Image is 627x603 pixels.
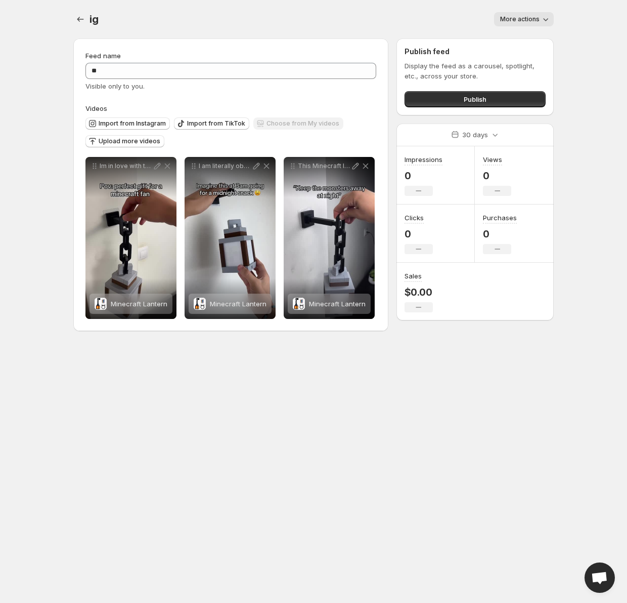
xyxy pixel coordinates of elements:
span: Minecraft Lantern [309,300,366,308]
div: This Minecraft lantern took me straight back to childhood minecraft relatable nostalgia fypMinecr... [284,157,375,319]
img: Minecraft Lantern [95,298,107,310]
span: Import from TikTok [187,119,245,128]
span: Import from Instagram [99,119,166,128]
button: Publish [405,91,546,107]
p: 0 [483,228,517,240]
div: Open chat [585,562,615,593]
img: Minecraft Lantern [293,298,305,310]
button: Import from TikTok [174,117,249,130]
p: Display the feed as a carousel, spotlight, etc., across your store. [405,61,546,81]
h3: Views [483,154,502,165]
button: Upload more videos [85,135,164,147]
p: 0 [405,228,433,240]
span: ig [89,13,99,25]
p: I am literally obsessed with this minecraft relatable nostalgia fyp [199,162,251,170]
p: $0.00 [405,286,433,298]
img: Minecraft Lantern [194,298,206,310]
h3: Purchases [483,213,517,223]
h2: Publish feed [405,47,546,57]
div: Im in love with this Minecraft lantern minecraft relatable nostalgia fypMinecraft LanternMinecraf... [85,157,176,319]
div: I am literally obsessed with this minecraft relatable nostalgia fypMinecraft LanternMinecraft Lan... [185,157,276,319]
span: Upload more videos [99,137,160,145]
span: Feed name [85,52,121,60]
h3: Clicks [405,213,424,223]
p: 0 [405,170,442,182]
span: Publish [464,94,486,104]
span: Videos [85,104,107,112]
p: 30 days [462,130,488,140]
p: 0 [483,170,511,182]
span: Minecraft Lantern [210,300,266,308]
h3: Sales [405,271,422,281]
button: Import from Instagram [85,117,170,130]
p: This Minecraft lantern took me straight back to childhood minecraft relatable nostalgia fyp [298,162,350,170]
span: Minecraft Lantern [111,300,167,308]
button: Settings [73,12,87,26]
button: More actions [494,12,554,26]
h3: Impressions [405,154,442,165]
p: Im in love with this Minecraft lantern minecraft relatable nostalgia fyp [100,162,152,170]
span: More actions [500,15,540,23]
span: Visible only to you. [85,82,145,90]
